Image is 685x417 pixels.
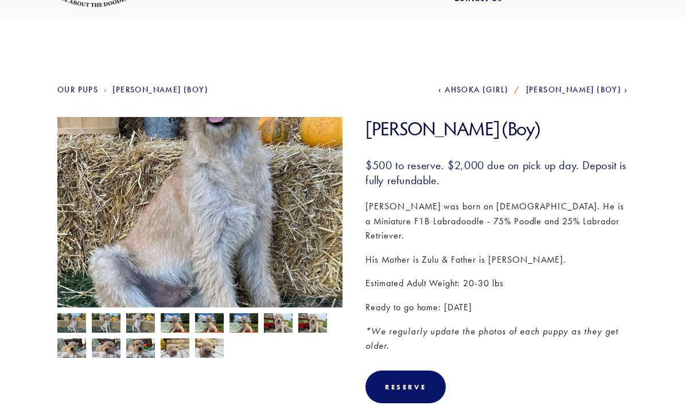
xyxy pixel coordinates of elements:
[445,85,508,95] span: Ahsoka (Girl)
[298,313,327,335] img: Luke Skywalker 7.jpg
[92,337,120,359] img: Luke Skywalker 3.jpg
[126,337,155,359] img: Luke Skywalker 4.jpg
[57,85,98,95] a: Our Pups
[526,85,628,95] a: [PERSON_NAME] (Boy)
[365,326,621,352] em: *We regularly update the photos of each puppy as they get older.
[161,313,189,335] img: Luke Skywalker 8.jpg
[365,371,446,403] div: Reserve
[264,313,293,335] img: Luke Skywalker 6.jpg
[526,85,622,95] span: [PERSON_NAME] (Boy)
[365,117,628,141] h1: [PERSON_NAME] (Boy)
[365,300,628,315] p: Ready to go home: [DATE]
[365,158,628,188] h3: $500 to reserve. $2,000 due on pick up day. Deposit is fully refundable.
[195,313,224,335] img: Luke Skywalker 9.jpg
[195,337,224,359] img: Luke Skywalker 2.jpg
[229,313,258,335] img: Luke Skywalker 10.jpg
[365,252,628,267] p: His Mother is Zulu & Father is [PERSON_NAME].
[365,199,628,243] p: [PERSON_NAME] was born on [DEMOGRAPHIC_DATA]. He is a Miniature F1B Labradoodle - 75% Poodle and ...
[57,337,86,359] img: Luke Skywalker 5.jpg
[57,117,342,331] img: Luke Skywalker 13.jpg
[112,85,208,95] a: [PERSON_NAME] (Boy)
[92,313,120,335] img: Luke Skywalker 11.jpg
[385,383,426,391] div: Reserve
[438,85,508,95] a: Ahsoka (Girl)
[126,313,155,335] img: Luke Skywalker 12.jpg
[57,313,86,335] img: Luke Skywalker 13.jpg
[365,276,628,291] p: Estimated Adult Weight: 20-30 lbs
[161,337,189,359] img: Luke Skywalker 1.jpg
